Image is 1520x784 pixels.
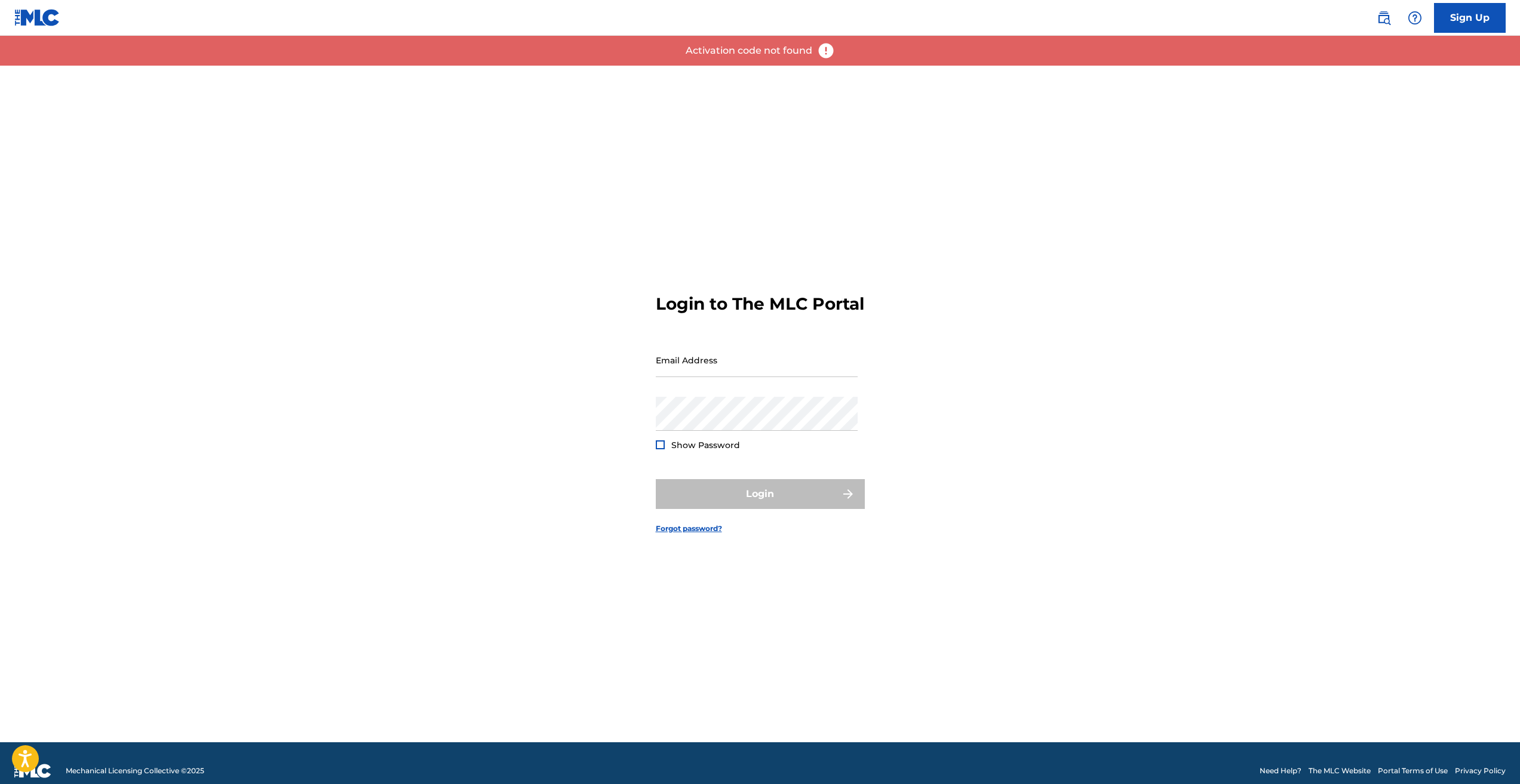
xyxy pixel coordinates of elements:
[1309,766,1371,776] a: The MLC Website
[14,764,51,778] img: logo
[686,44,812,58] p: Activation code not found
[1377,11,1391,25] img: search
[14,9,60,26] img: MLC Logo
[656,294,864,314] h3: Login to The MLC Portal
[1455,766,1506,776] a: Privacy Policy
[1260,766,1301,776] a: Need Help?
[1372,6,1396,30] a: Public Search
[1434,3,1506,33] a: Sign Up
[671,440,740,450] span: Show Password
[656,523,722,534] a: Forgot password?
[1403,6,1427,30] div: Help
[817,42,835,60] img: error
[1378,766,1448,776] a: Portal Terms of Use
[66,766,204,776] span: Mechanical Licensing Collective © 2025
[1408,11,1422,25] img: help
